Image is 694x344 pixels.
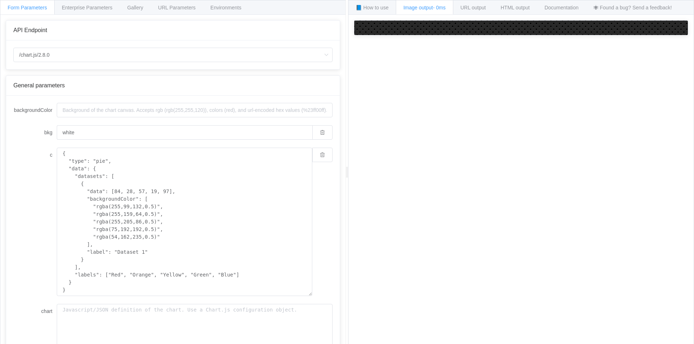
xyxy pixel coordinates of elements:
span: 📘 How to use [356,5,389,10]
label: c [13,148,57,162]
label: chart [13,304,57,318]
span: Gallery [127,5,143,10]
input: Background of the chart canvas. Accepts rgb (rgb(255,255,120)), colors (red), and url-encoded hex... [57,103,333,117]
span: API Endpoint [13,27,47,33]
span: Documentation [544,5,578,10]
span: 🕷 Found a bug? Send a feedback! [594,5,672,10]
span: Form Parameters [8,5,47,10]
span: General parameters [13,82,65,88]
label: bkg [13,125,57,140]
span: Enterprise Parameters [62,5,112,10]
span: Image output [403,5,446,10]
span: URL output [460,5,486,10]
span: HTML output [501,5,530,10]
input: Select [13,48,333,62]
label: backgroundColor [13,103,57,117]
span: Environments [210,5,241,10]
span: URL Parameters [158,5,196,10]
span: - 0ms [433,5,446,10]
input: Background of the chart canvas. Accepts rgb (rgb(255,255,120)), colors (red), and url-encoded hex... [57,125,312,140]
